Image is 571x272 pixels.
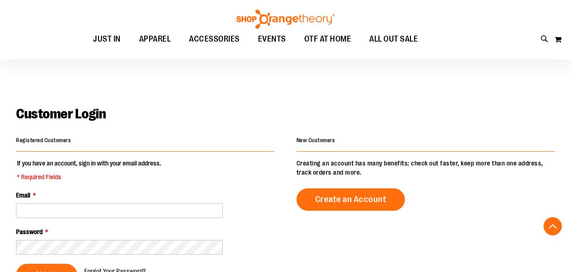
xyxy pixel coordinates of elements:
span: EVENTS [258,29,286,49]
span: APPAREL [139,29,171,49]
span: JUST IN [93,29,121,49]
span: Create an Account [315,194,387,204]
span: * Required Fields [17,172,161,181]
span: Customer Login [16,106,106,122]
img: Shop Orangetheory [235,10,336,29]
legend: If you have an account, sign in with your email address. [16,159,162,181]
strong: New Customers [296,137,335,144]
span: Password [16,228,43,235]
span: ACCESSORIES [189,29,240,49]
span: Email [16,192,30,199]
button: Back To Top [544,217,562,235]
a: Create an Account [296,188,405,211]
span: ALL OUT SALE [369,29,418,49]
span: OTF AT HOME [304,29,351,49]
strong: Registered Customers [16,137,71,144]
p: Creating an account has many benefits: check out faster, keep more than one address, track orders... [296,159,555,177]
